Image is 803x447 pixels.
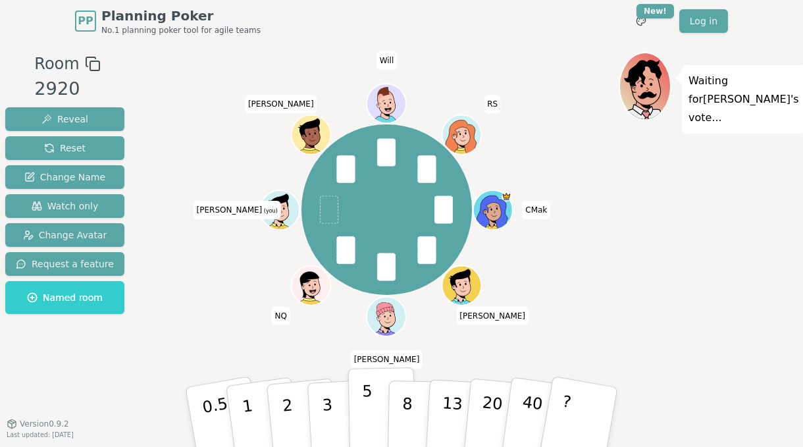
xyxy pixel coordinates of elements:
[78,13,93,29] span: PP
[5,281,124,314] button: Named room
[23,228,107,242] span: Change Avatar
[484,95,501,113] span: Click to change your name
[629,9,653,33] button: New!
[7,419,69,429] button: Version0.9.2
[5,136,124,160] button: Reset
[5,107,124,131] button: Reveal
[20,419,69,429] span: Version 0.9.2
[32,199,99,213] span: Watch only
[522,201,550,219] span: Click to change your name
[101,25,261,36] span: No.1 planning poker tool for agile teams
[194,201,281,219] span: Click to change your name
[24,171,105,184] span: Change Name
[27,291,103,304] span: Named room
[44,142,86,155] span: Reset
[16,257,114,271] span: Request a feature
[262,192,299,228] button: Click to change your avatar
[7,431,74,438] span: Last updated: [DATE]
[376,51,398,69] span: Click to change your name
[272,306,290,325] span: Click to change your name
[245,95,317,113] span: Click to change your name
[688,72,799,127] p: Waiting for [PERSON_NAME] 's vote...
[351,350,423,369] span: Click to change your name
[34,52,79,76] span: Room
[41,113,88,126] span: Reveal
[262,208,278,214] span: (you)
[502,192,511,201] span: CMak is the host
[34,76,100,103] div: 2920
[679,9,728,33] a: Log in
[5,252,124,276] button: Request a feature
[5,223,124,247] button: Change Avatar
[5,165,124,189] button: Change Name
[456,306,529,325] span: Click to change your name
[75,7,261,36] a: PPPlanning PokerNo.1 planning poker tool for agile teams
[5,194,124,218] button: Watch only
[101,7,261,25] span: Planning Poker
[636,4,674,18] div: New!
